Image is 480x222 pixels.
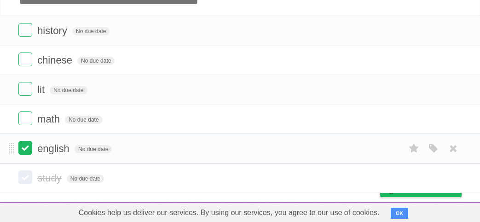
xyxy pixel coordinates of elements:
[18,141,32,155] label: Done
[18,111,32,125] label: Done
[50,86,87,94] span: No due date
[405,141,423,156] label: Star task
[37,172,64,184] span: study
[72,27,110,35] span: No due date
[18,23,32,37] label: Done
[69,204,389,222] span: Cookies help us deliver our services. By using our services, you agree to our use of cookies.
[75,145,112,153] span: No due date
[37,84,47,95] span: lit
[37,25,69,36] span: history
[37,54,75,66] span: chinese
[391,208,409,219] button: OK
[77,57,115,65] span: No due date
[65,116,102,124] span: No due date
[18,53,32,66] label: Done
[399,181,457,197] span: Buy me a coffee
[37,143,72,154] span: english
[37,113,62,125] span: math
[67,175,104,183] span: No due date
[18,82,32,96] label: Done
[18,170,32,184] label: Done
